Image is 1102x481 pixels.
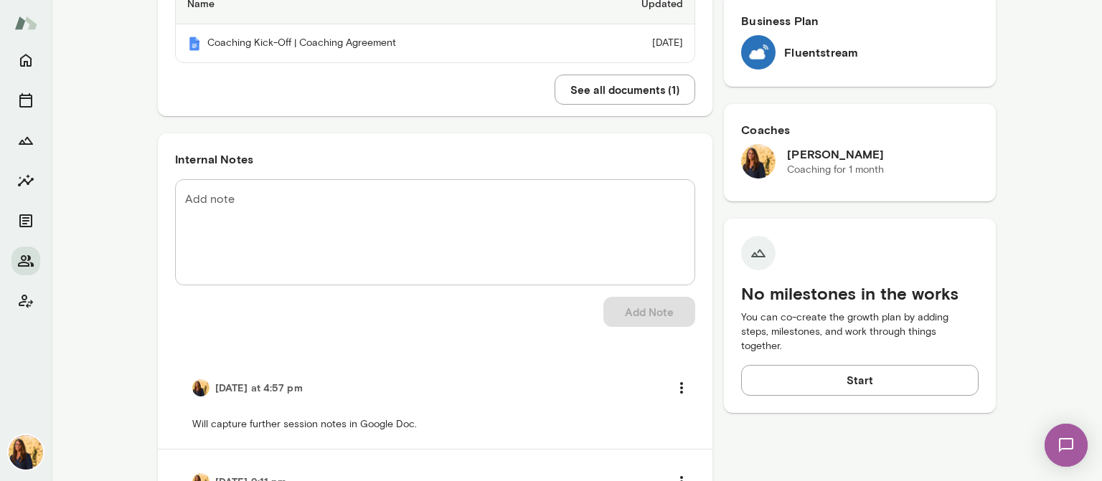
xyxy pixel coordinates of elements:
[667,373,697,403] button: more
[741,282,979,305] h5: No milestones in the works
[784,44,858,61] h6: Fluentstream
[741,144,776,178] img: Sheri DeMario
[192,417,678,432] p: Will capture further session notes in Google Doc.
[741,12,979,29] h6: Business Plan
[11,166,40,195] button: Insights
[11,86,40,115] button: Sessions
[187,37,202,51] img: Mento
[11,287,40,315] button: Client app
[192,379,209,396] img: Sheri DeMario
[741,310,979,353] p: You can co-create the growth plan by adding steps, milestones, and work through things together.
[741,365,979,395] button: Start
[215,381,303,395] h6: [DATE] at 4:57 pm
[787,146,884,163] h6: [PERSON_NAME]
[555,75,695,105] button: See all documents (1)
[741,121,979,138] h6: Coaches
[582,24,695,62] td: [DATE]
[787,163,884,177] p: Coaching for 1 month
[11,247,40,275] button: Members
[9,435,43,470] img: Sheri DeMario
[11,206,40,235] button: Documents
[14,9,37,37] img: Mento
[11,126,40,155] button: Growth Plan
[176,24,582,62] th: Coaching Kick-Off | Coaching Agreement
[175,151,695,168] h6: Internal Notes
[11,46,40,75] button: Home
